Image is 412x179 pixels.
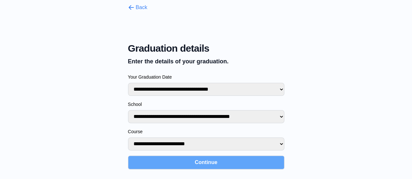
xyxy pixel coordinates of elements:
label: Your Graduation Date [128,74,284,80]
button: Continue [128,156,284,169]
label: Course [128,128,284,135]
p: Enter the details of your graduation. [128,57,284,66]
span: Graduation details [128,43,284,54]
label: School [128,101,284,108]
button: Back [128,4,148,11]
